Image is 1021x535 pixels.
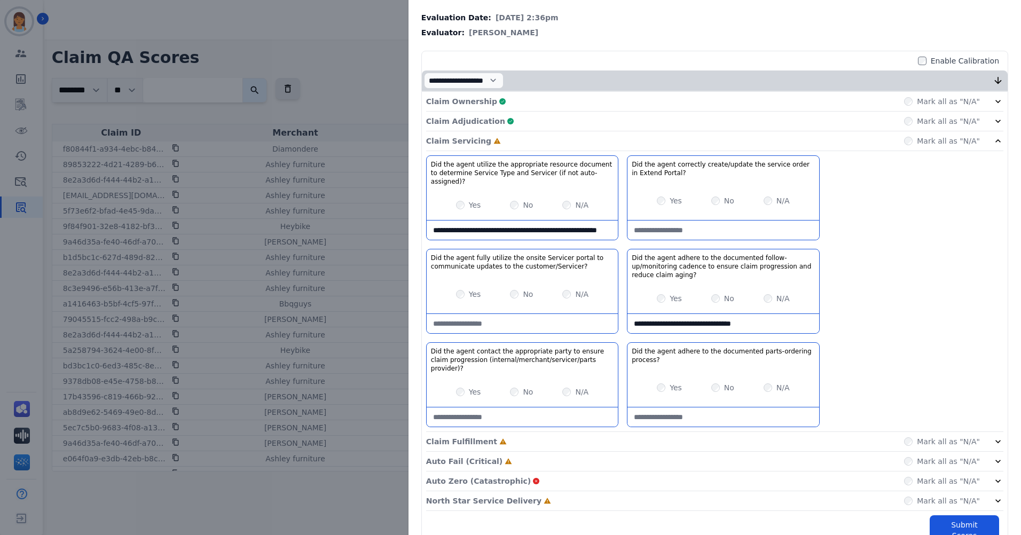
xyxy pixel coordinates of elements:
p: Auto Fail (Critical) [426,456,502,467]
label: Mark all as "N/A" [917,116,980,127]
label: Mark all as "N/A" [917,136,980,146]
label: Mark all as "N/A" [917,456,980,467]
label: No [523,387,533,397]
label: Yes [469,200,481,210]
p: Claim Ownership [426,96,497,107]
h3: Did the agent utilize the appropriate resource document to determine Service Type and Servicer (i... [431,160,614,186]
label: Mark all as "N/A" [917,476,980,486]
label: Yes [670,382,682,393]
label: N/A [776,195,790,206]
label: Yes [670,195,682,206]
p: Claim Fulfillment [426,436,497,447]
label: Enable Calibration [931,56,999,66]
span: [DATE] 2:36pm [496,12,559,23]
label: Yes [469,387,481,397]
p: Claim Servicing [426,136,491,146]
label: Yes [670,293,682,304]
h3: Did the agent contact the appropriate party to ensure claim progression (internal/merchant/servic... [431,347,614,373]
label: Mark all as "N/A" [917,96,980,107]
h3: Did the agent fully utilize the onsite Servicer portal to communicate updates to the customer/Ser... [431,254,614,271]
span: [PERSON_NAME] [469,27,538,38]
p: North Star Service Delivery [426,495,541,506]
label: N/A [575,200,588,210]
label: Yes [469,289,481,300]
label: Mark all as "N/A" [917,495,980,506]
label: No [724,382,734,393]
label: Mark all as "N/A" [917,436,980,447]
label: N/A [776,382,790,393]
h3: Did the agent adhere to the documented follow-up/monitoring cadence to ensure claim progression a... [632,254,814,279]
label: N/A [575,289,588,300]
div: Evaluator: [421,27,1008,38]
label: N/A [575,387,588,397]
p: Claim Adjudication [426,116,505,127]
label: No [724,293,734,304]
div: Evaluation Date: [421,12,1008,23]
h3: Did the agent adhere to the documented parts-ordering process? [632,347,814,364]
h3: Did the agent correctly create/update the service order in Extend Portal? [632,160,814,177]
label: No [523,289,533,300]
label: No [523,200,533,210]
label: No [724,195,734,206]
label: N/A [776,293,790,304]
p: Auto Zero (Catastrophic) [426,476,531,486]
